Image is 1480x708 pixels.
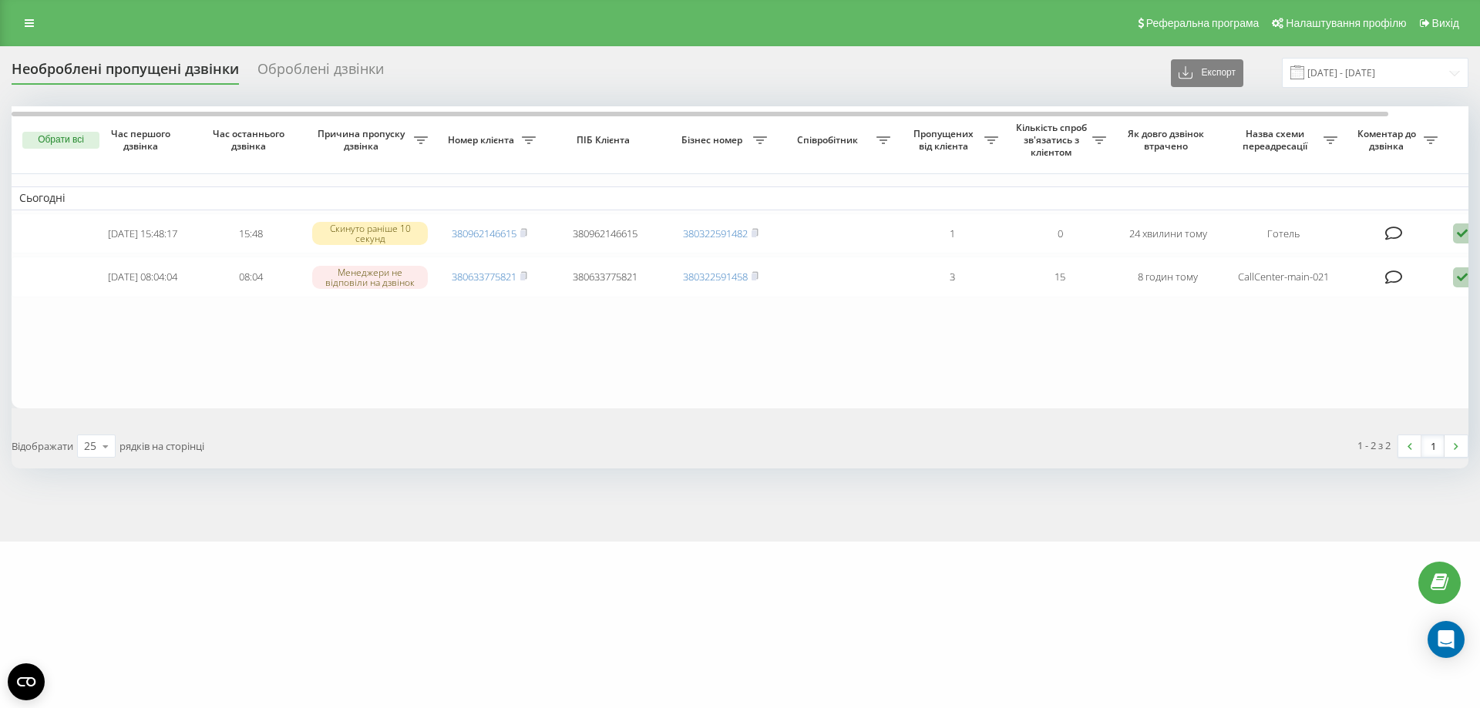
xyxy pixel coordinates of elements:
[1114,257,1222,297] td: 8 годин тому
[1014,122,1092,158] span: Кількість спроб зв'язатись з клієнтом
[101,128,184,152] span: Час першого дзвінка
[1146,17,1260,29] span: Реферальна програма
[1428,621,1465,658] div: Open Intercom Messenger
[1171,59,1243,87] button: Експорт
[683,270,748,284] a: 380322591458
[543,257,667,297] td: 380633775821
[257,61,384,85] div: Оброблені дзвінки
[1286,17,1406,29] span: Налаштування профілю
[452,270,516,284] a: 380633775821
[1006,213,1114,254] td: 0
[84,438,96,454] div: 25
[443,134,522,146] span: Номер клієнта
[12,61,239,85] div: Необроблені пропущені дзвінки
[674,134,753,146] span: Бізнес номер
[683,226,748,240] a: 380322591482
[557,134,654,146] span: ПІБ Клієнта
[89,257,197,297] td: [DATE] 08:04:04
[906,128,984,152] span: Пропущених від клієнта
[1229,128,1324,152] span: Назва схеми переадресації
[898,213,1006,254] td: 1
[543,213,667,254] td: 380962146615
[312,128,414,152] span: Причина пропуску дзвінка
[22,132,99,149] button: Обрати всі
[1006,257,1114,297] td: 15
[898,257,1006,297] td: 3
[1222,213,1345,254] td: Готель
[1114,213,1222,254] td: 24 хвилини тому
[8,663,45,700] button: Open CMP widget
[1421,435,1445,457] a: 1
[1353,128,1424,152] span: Коментар до дзвінка
[782,134,876,146] span: Співробітник
[1432,17,1459,29] span: Вихід
[1357,438,1391,453] div: 1 - 2 з 2
[89,213,197,254] td: [DATE] 15:48:17
[197,257,304,297] td: 08:04
[1126,128,1209,152] span: Як довго дзвінок втрачено
[197,213,304,254] td: 15:48
[312,222,428,245] div: Скинуто раніше 10 секунд
[312,266,428,289] div: Менеджери не відповіли на дзвінок
[452,226,516,240] a: 380962146615
[119,439,204,453] span: рядків на сторінці
[12,439,73,453] span: Відображати
[1222,257,1345,297] td: CallCenter-main-021
[209,128,292,152] span: Час останнього дзвінка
